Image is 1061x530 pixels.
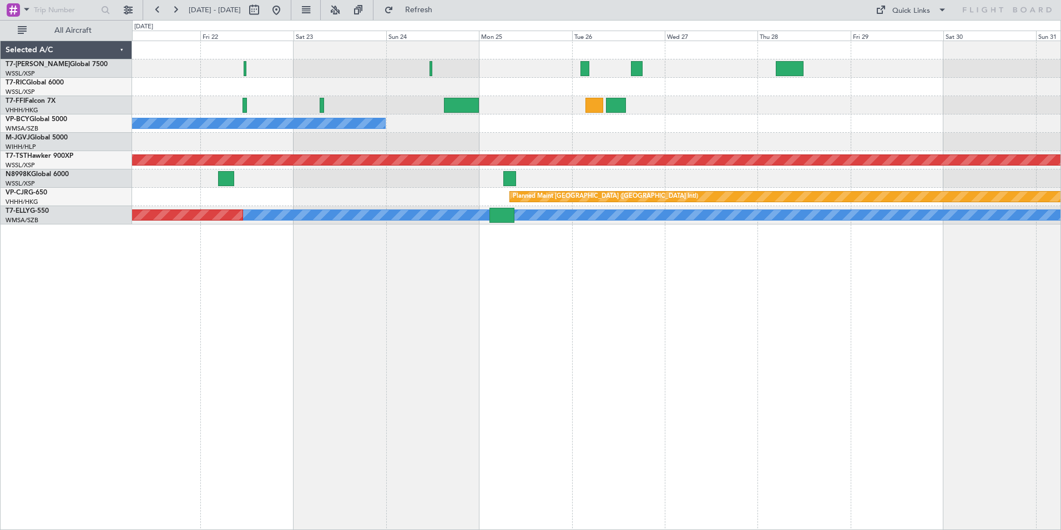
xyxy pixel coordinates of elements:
[6,69,35,78] a: WSSL/XSP
[943,31,1036,41] div: Sat 30
[6,171,31,178] span: N8998K
[6,88,35,96] a: WSSL/XSP
[6,189,28,196] span: VP-CJR
[6,153,73,159] a: T7-TSTHawker 900XP
[189,5,241,15] span: [DATE] - [DATE]
[29,27,117,34] span: All Aircraft
[6,208,30,214] span: T7-ELLY
[757,31,850,41] div: Thu 28
[6,134,30,141] span: M-JGVJ
[6,208,49,214] a: T7-ELLYG-550
[200,31,293,41] div: Fri 22
[479,31,572,41] div: Mon 25
[379,1,446,19] button: Refresh
[6,198,38,206] a: VHHH/HKG
[6,98,25,104] span: T7-FFI
[6,61,70,68] span: T7-[PERSON_NAME]
[6,116,29,123] span: VP-BCY
[6,161,35,169] a: WSSL/XSP
[851,31,943,41] div: Fri 29
[6,216,38,224] a: WMSA/SZB
[6,116,67,123] a: VP-BCYGlobal 5000
[6,134,68,141] a: M-JGVJGlobal 5000
[6,124,38,133] a: WMSA/SZB
[665,31,757,41] div: Wed 27
[572,31,665,41] div: Tue 26
[396,6,442,14] span: Refresh
[6,179,35,188] a: WSSL/XSP
[870,1,952,19] button: Quick Links
[12,22,120,39] button: All Aircraft
[34,2,98,18] input: Trip Number
[108,31,200,41] div: Thu 21
[6,153,27,159] span: T7-TST
[6,61,108,68] a: T7-[PERSON_NAME]Global 7500
[6,106,38,114] a: VHHH/HKG
[6,79,64,86] a: T7-RICGlobal 6000
[513,188,698,205] div: Planned Maint [GEOGRAPHIC_DATA] ([GEOGRAPHIC_DATA] Intl)
[6,79,26,86] span: T7-RIC
[134,22,153,32] div: [DATE]
[386,31,479,41] div: Sun 24
[6,143,36,151] a: WIHH/HLP
[6,189,47,196] a: VP-CJRG-650
[6,171,69,178] a: N8998KGlobal 6000
[892,6,930,17] div: Quick Links
[6,98,55,104] a: T7-FFIFalcon 7X
[294,31,386,41] div: Sat 23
